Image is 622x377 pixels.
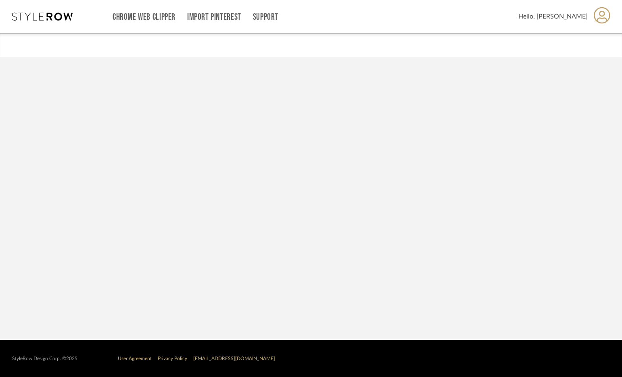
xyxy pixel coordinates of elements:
[253,14,278,21] a: Support
[158,356,187,361] a: Privacy Policy
[193,356,275,361] a: [EMAIL_ADDRESS][DOMAIN_NAME]
[12,356,77,362] div: StyleRow Design Corp. ©2025
[113,14,175,21] a: Chrome Web Clipper
[118,356,152,361] a: User Agreement
[187,14,241,21] a: Import Pinterest
[518,12,588,21] span: Hello, [PERSON_NAME]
